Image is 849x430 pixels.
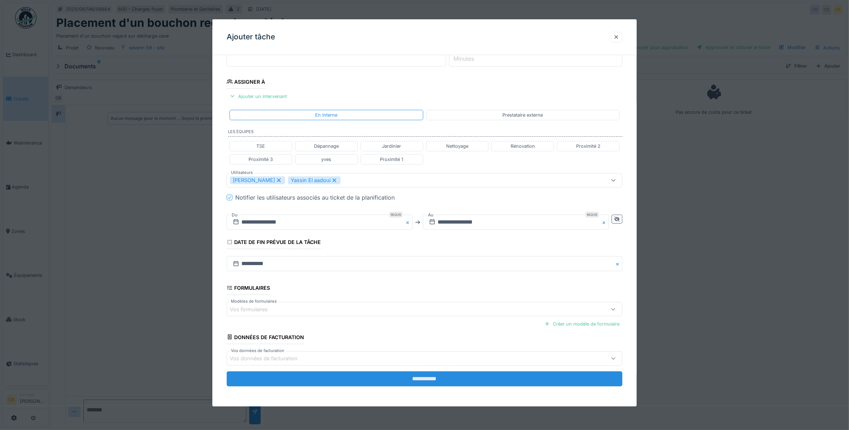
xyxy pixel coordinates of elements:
div: TSE [256,143,265,150]
label: Utilisateurs [230,170,254,176]
label: Du [231,211,238,219]
div: Dépannage [314,143,339,150]
div: Yassin El aadoui [288,176,341,184]
label: Au [427,211,434,219]
h3: Ajouter tâche [227,33,275,41]
div: Requis [389,212,402,218]
label: Modèles de formulaires [230,299,278,305]
div: Rénovation [511,143,535,150]
div: Assigner à [227,77,265,89]
div: Créer un modèle de formulaire [541,319,622,329]
div: Prestataire externe [502,112,543,118]
div: Notifier les utilisateurs associés au ticket de la planification [235,193,395,202]
div: Données de facturation [227,332,304,344]
div: Date de fin prévue de la tâche [227,237,321,249]
div: Vos formulaires [230,306,278,313]
div: Proximité 1 [380,156,404,163]
label: Vos données de facturation [230,348,286,354]
button: Close [614,256,622,271]
label: Minutes [452,54,476,63]
button: Close [405,215,413,230]
div: [PERSON_NAME] [230,176,285,184]
div: Ajouter un intervenant [227,92,290,101]
div: Vos données de facturation [230,355,308,362]
div: Requis [585,212,599,218]
div: Nettoyage [446,143,468,150]
label: Les équipes [228,129,623,137]
div: Proximité 2 [576,143,600,150]
div: yves [321,156,331,163]
div: Proximité 3 [249,156,273,163]
div: En interne [315,112,337,118]
div: Jardinier [382,143,401,150]
button: Close [601,215,609,230]
div: Formulaires [227,283,270,295]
